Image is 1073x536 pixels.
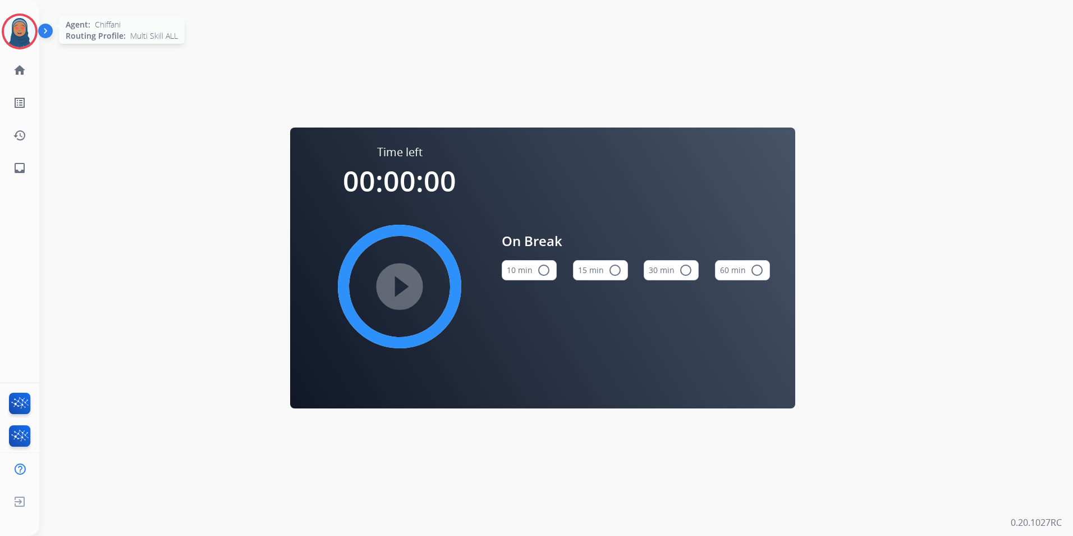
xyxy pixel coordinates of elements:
mat-icon: inbox [13,161,26,175]
span: 00:00:00 [343,162,456,200]
mat-icon: list_alt [13,96,26,110]
span: Routing Profile: [66,30,126,42]
span: Multi Skill ALL [130,30,178,42]
span: Agent: [66,19,90,30]
img: avatar [4,16,35,47]
button: 30 min [644,260,699,280]
button: 15 min [573,260,628,280]
mat-icon: radio_button_unchecked [608,264,622,277]
button: 60 min [715,260,770,280]
mat-icon: history [13,129,26,142]
span: Chiffani [95,19,121,30]
span: On Break [502,231,770,251]
mat-icon: home [13,63,26,77]
mat-icon: radio_button_unchecked [537,264,551,277]
button: 10 min [502,260,557,280]
span: Time left [377,144,423,160]
mat-icon: radio_button_unchecked [679,264,693,277]
p: 0.20.1027RC [1011,516,1062,529]
mat-icon: radio_button_unchecked [750,264,764,277]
